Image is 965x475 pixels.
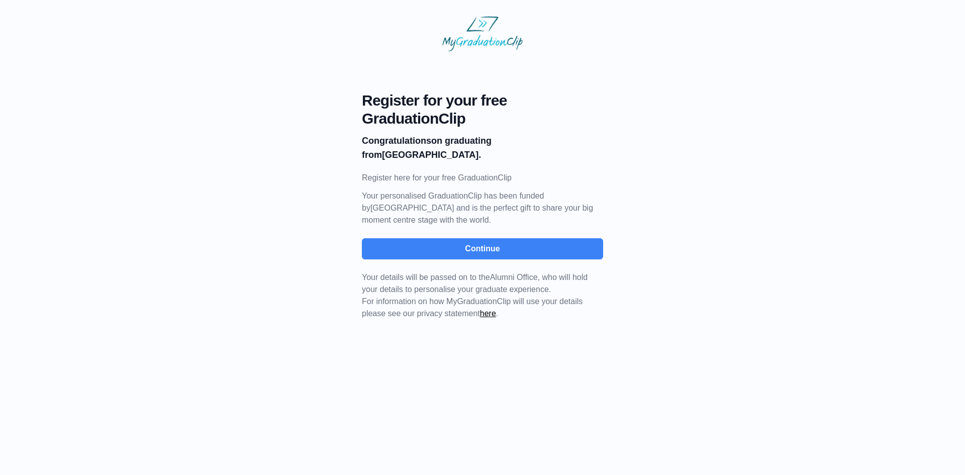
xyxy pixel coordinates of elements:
p: Register here for your free GraduationClip [362,172,603,184]
span: Alumni Office [490,273,538,281]
span: For information on how MyGraduationClip will use your details please see our privacy statement . [362,273,588,318]
p: Your personalised GraduationClip has been funded by [GEOGRAPHIC_DATA] and is the perfect gift to ... [362,190,603,226]
b: Congratulations [362,136,431,146]
img: MyGraduationClip [442,16,523,51]
span: Register for your free [362,91,603,110]
button: Continue [362,238,603,259]
p: on graduating from [GEOGRAPHIC_DATA]. [362,134,603,162]
a: here [480,309,496,318]
span: GraduationClip [362,110,603,128]
span: Your details will be passed on to the , who will hold your details to personalise your graduate e... [362,273,588,294]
